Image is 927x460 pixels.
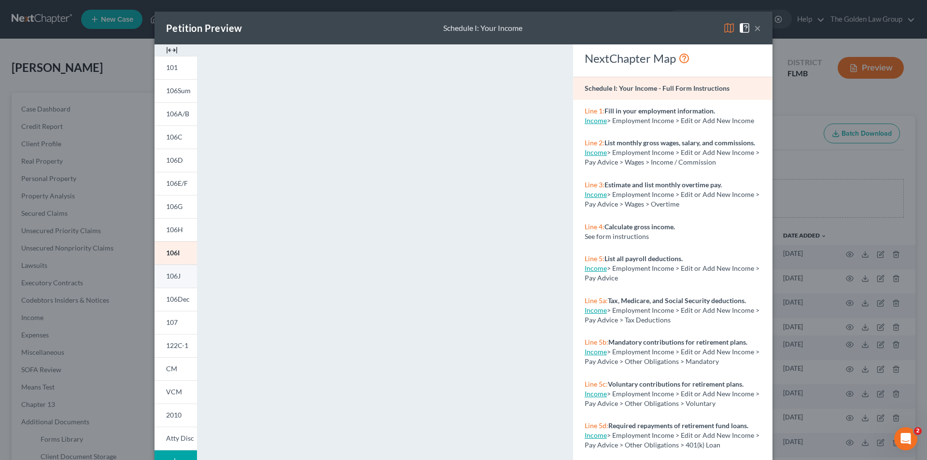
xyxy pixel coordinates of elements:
strong: Voluntary contributions for retirement plans. [608,380,744,388]
a: Income [585,348,607,356]
span: VCM [166,388,182,396]
span: 106G [166,202,183,210]
strong: List monthly gross wages, salary, and commissions. [604,139,755,147]
a: 106Sum [154,79,197,102]
iframe: Intercom live chat [894,427,917,450]
span: See form instructions [585,232,649,240]
strong: Schedule I: Your Income - Full Form Instructions [585,84,730,92]
a: 106C [154,125,197,149]
span: Line 5c: [585,380,608,388]
a: 106H [154,218,197,241]
span: 101 [166,63,178,71]
strong: Tax, Medicare, and Social Security deductions. [608,296,746,305]
strong: Required repayments of retirement fund loans. [608,421,748,430]
span: 106Sum [166,86,191,95]
a: 2010 [154,404,197,427]
img: help-close-5ba153eb36485ed6c1ea00a893f15db1cb9b99d6cae46e1a8edb6c62d00a1a76.svg [739,22,750,34]
a: 122C-1 [154,334,197,357]
span: Line 3: [585,181,604,189]
span: Atty Disc [166,434,194,442]
div: NextChapter Map [585,51,761,66]
span: 106A/B [166,110,189,118]
strong: Mandatory contributions for retirement plans. [608,338,747,346]
span: 106I [166,249,180,257]
a: 106E/F [154,172,197,195]
a: Income [585,148,607,156]
strong: Fill in your employment information. [604,107,715,115]
a: 106A/B [154,102,197,125]
div: Schedule I: Your Income [443,23,522,34]
img: map-eea8200ae884c6f1103ae1953ef3d486a96c86aabb227e865a55264e3737af1f.svg [723,22,735,34]
span: 2 [914,427,922,435]
div: Petition Preview [166,21,242,35]
span: 106H [166,225,183,234]
a: Income [585,190,607,198]
a: Income [585,431,607,439]
span: Line 5b: [585,338,608,346]
span: > Employment Income > Edit or Add New Income > Pay Advice > Wages > Overtime [585,190,759,208]
a: 101 [154,56,197,79]
span: 106J [166,272,181,280]
a: Income [585,264,607,272]
span: > Employment Income > Edit or Add New Income [607,116,754,125]
a: Income [585,116,607,125]
span: 2010 [166,411,182,419]
a: 106I [154,241,197,265]
span: Line 2: [585,139,604,147]
span: Line 1: [585,107,604,115]
a: CM [154,357,197,380]
strong: Estimate and list monthly overtime pay. [604,181,722,189]
span: Line 5a: [585,296,608,305]
span: > Employment Income > Edit or Add New Income > Pay Advice [585,264,759,282]
a: Atty Disc [154,427,197,450]
span: > Employment Income > Edit or Add New Income > Pay Advice > Other Obligations > 401(k) Loan [585,431,759,449]
a: 106J [154,265,197,288]
span: 107 [166,318,178,326]
span: CM [166,364,177,373]
a: Income [585,390,607,398]
span: Line 5: [585,254,604,263]
a: 106G [154,195,197,218]
strong: List all payroll deductions. [604,254,683,263]
button: × [754,22,761,34]
a: VCM [154,380,197,404]
span: 106Dec [166,295,190,303]
span: > Employment Income > Edit or Add New Income > Pay Advice > Other Obligations > Voluntary [585,390,759,407]
a: 107 [154,311,197,334]
img: expand-e0f6d898513216a626fdd78e52531dac95497ffd26381d4c15ee2fc46db09dca.svg [166,44,178,56]
a: 106Dec [154,288,197,311]
a: Income [585,306,607,314]
span: 106E/F [166,179,188,187]
a: 106D [154,149,197,172]
span: 106C [166,133,183,141]
span: Line 4: [585,223,604,231]
span: Line 5d: [585,421,608,430]
span: > Employment Income > Edit or Add New Income > Pay Advice > Other Obligations > Mandatory [585,348,759,365]
strong: Calculate gross income. [604,223,675,231]
span: > Employment Income > Edit or Add New Income > Pay Advice > Wages > Income / Commission [585,148,759,166]
span: 122C-1 [166,341,188,349]
span: 106D [166,156,183,164]
span: > Employment Income > Edit or Add New Income > Pay Advice > Tax Deductions [585,306,759,324]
